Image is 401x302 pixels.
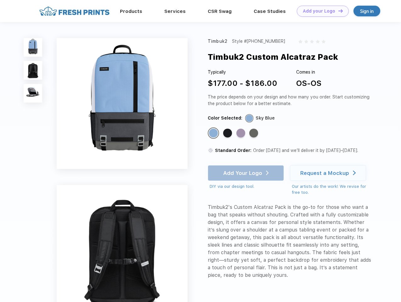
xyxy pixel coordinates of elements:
[232,38,285,45] div: Style #[PHONE_NUMBER]
[24,61,42,80] img: func=resize&h=100
[37,6,111,17] img: fo%20logo%202.webp
[208,148,213,153] img: standard order
[236,129,245,137] div: Lavender
[310,40,314,43] img: gray_star.svg
[24,38,42,57] img: func=resize&h=100
[120,8,142,14] a: Products
[292,183,372,196] div: Our artists do the work! We revise for free too.
[353,6,380,16] a: Sign in
[253,148,358,153] span: Order [DATE] and we’ll deliver it by [DATE]–[DATE].
[304,40,308,43] img: gray_star.svg
[303,8,335,14] div: Add your Logo
[208,204,372,279] div: Timbuk2's Custom Alcatraz Pack is the go-to for those who want a bag that speaks without shouting...
[298,40,302,43] img: gray_star.svg
[208,69,277,75] div: Typically
[24,84,42,103] img: func=resize&h=100
[338,9,343,13] img: DT
[223,129,232,137] div: Jet Black
[353,171,356,175] img: white arrow
[208,78,277,89] div: $177.00 - $186.00
[208,51,338,63] div: Timbuk2 Custom Alcatraz Pack
[208,38,228,45] div: Timbuk2
[210,183,284,190] div: DIY via our design tool.
[209,129,218,137] div: Sky Blue
[296,78,321,89] div: OS-OS
[316,40,319,43] img: gray_star.svg
[296,69,321,75] div: Comes in
[208,115,242,121] div: Color Selected:
[215,148,251,153] span: Standard Order:
[256,115,275,121] div: Sky Blue
[208,94,372,107] div: The price depends on your design and how many you order. Start customizing the product below for ...
[57,38,188,169] img: func=resize&h=640
[300,170,349,176] div: Request a Mockup
[360,8,374,15] div: Sign in
[322,40,325,43] img: gray_star.svg
[249,129,258,137] div: Gunmetal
